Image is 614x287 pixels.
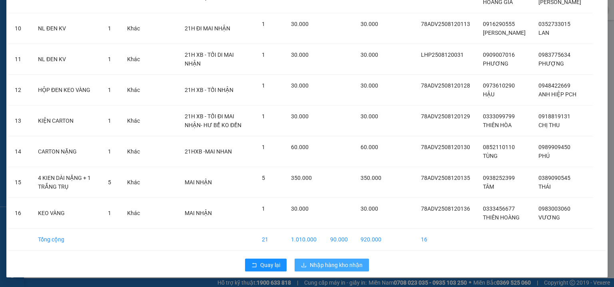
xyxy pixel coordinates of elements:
[483,91,494,98] span: HẬU
[310,261,363,269] span: Nhập hàng kho nhận
[32,198,102,229] td: KEO VÀNG
[262,144,265,150] span: 1
[354,229,388,251] td: 920.000
[262,175,265,181] span: 5
[121,75,146,106] td: Khác
[291,52,309,58] span: 30.000
[291,175,312,181] span: 350.000
[483,205,515,212] span: 0333456677
[415,229,476,251] td: 16
[538,30,549,36] span: LAN
[421,52,464,58] span: LHP2508120031
[8,44,32,75] td: 11
[538,82,570,89] span: 0948422669
[361,205,378,212] span: 30.000
[361,82,378,89] span: 30.000
[538,214,560,221] span: VƯƠNG
[185,87,233,93] span: 21H XB - TỐI NHẬN
[108,56,111,62] span: 1
[32,106,102,136] td: KIỆN CARTON
[262,21,265,27] span: 1
[260,261,280,269] span: Quay lại
[32,136,102,167] td: CARTON NẶNG
[262,52,265,58] span: 1
[301,262,307,269] span: download
[8,167,32,198] td: 15
[8,106,32,136] td: 13
[421,205,470,212] span: 78ADV2508120136
[483,183,494,190] span: TÂM
[324,229,354,251] td: 90.000
[245,259,287,271] button: rollbackQuay lại
[108,25,111,32] span: 1
[8,198,32,229] td: 16
[421,113,470,120] span: 78ADV2508120129
[483,30,526,36] span: [PERSON_NAME]
[185,52,234,67] span: 21H XB - TỐI DI MAI NHẬN
[483,144,515,150] span: 0852110110
[538,122,560,128] span: CHỊ THU
[121,136,146,167] td: Khác
[262,205,265,212] span: 1
[538,21,570,27] span: 0352733015
[483,122,512,128] span: THIÊN HÒA
[185,148,232,155] span: 21HXB -MAI NHAN
[538,175,570,181] span: 0389090545
[32,75,102,106] td: HỘP ĐEN KEO VÀNG
[185,179,212,185] span: MAI NHẬN
[421,175,470,181] span: 78ADV2508120135
[8,13,32,44] td: 10
[538,113,570,120] span: 0918819131
[108,118,111,124] span: 1
[32,13,102,44] td: NL ĐEN KV
[291,82,309,89] span: 30.000
[291,113,309,120] span: 30.000
[483,214,520,221] span: THIÊN HOÀNG
[185,113,241,128] span: 21H XB - TỐI ĐI MAI NHẬN- HƯ BỂ KO ĐỀN
[32,44,102,75] td: NL ĐEN KV
[291,144,309,150] span: 60.000
[421,82,470,89] span: 78ADV2508120128
[483,113,515,120] span: 0333099799
[291,205,309,212] span: 30.000
[483,52,515,58] span: 0909007016
[538,205,570,212] span: 0983003060
[483,21,515,27] span: 0916290555
[361,52,378,58] span: 30.000
[121,44,146,75] td: Khác
[8,136,32,167] td: 14
[361,175,381,181] span: 350.000
[121,167,146,198] td: Khác
[291,21,309,27] span: 30.000
[361,144,378,150] span: 60.000
[538,183,551,190] span: THÁI
[483,153,498,159] span: TÙNG
[361,21,378,27] span: 30.000
[108,87,111,93] span: 1
[8,75,32,106] td: 12
[483,82,515,89] span: 0973610290
[361,113,378,120] span: 30.000
[108,210,111,216] span: 1
[108,179,111,185] span: 5
[185,25,230,32] span: 21H ĐI MAI NHẬN
[121,198,146,229] td: Khác
[538,144,570,150] span: 0989909450
[285,229,324,251] td: 1.010.000
[32,229,102,251] td: Tổng cộng
[185,210,212,216] span: MAI NHẬN
[538,91,576,98] span: ANH HIỆP PCH
[483,60,508,67] span: PHƯƠNG
[421,21,470,27] span: 78ADV2508120113
[108,148,111,155] span: 1
[483,175,515,181] span: 0938252399
[538,60,564,67] span: PHƯỢNG
[262,82,265,89] span: 1
[538,153,550,159] span: PHÚ
[295,259,369,271] button: downloadNhập hàng kho nhận
[32,167,102,198] td: 4 KIEN DÀI NẶNG + 1 TRẮNG TRỤ
[421,144,470,150] span: 78ADV2508120130
[262,113,265,120] span: 1
[121,13,146,44] td: Khác
[538,52,570,58] span: 0983775634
